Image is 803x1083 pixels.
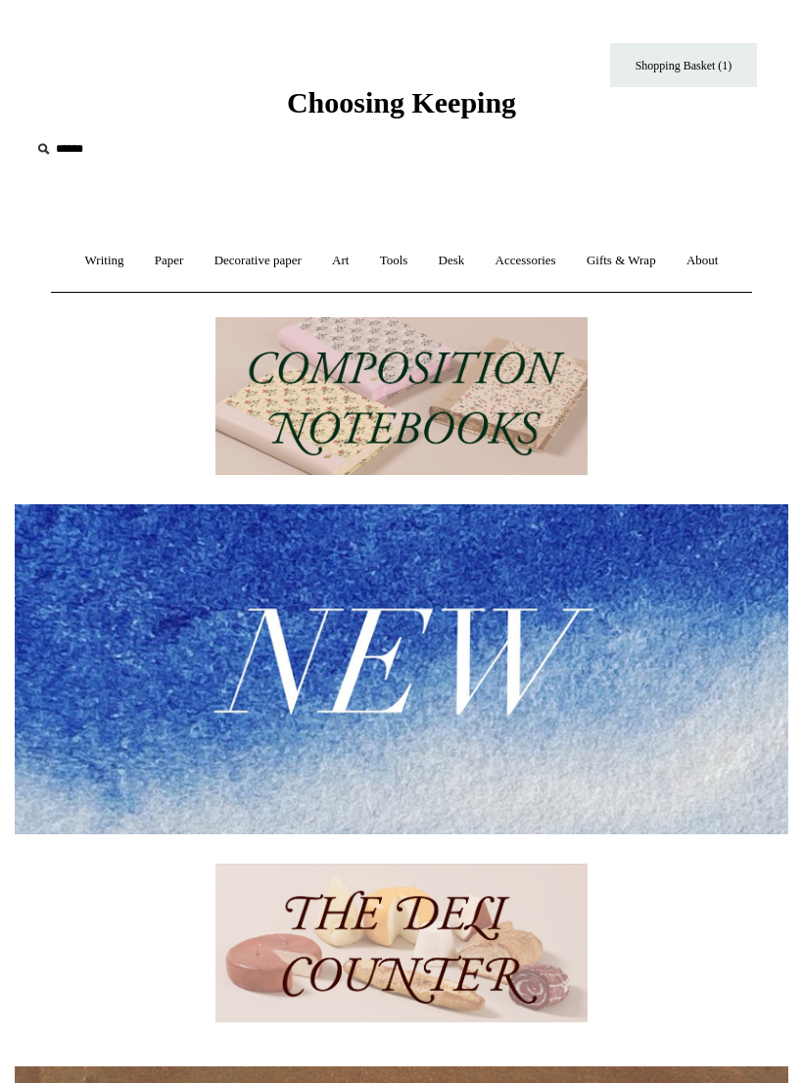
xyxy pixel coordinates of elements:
a: Tools [366,235,422,287]
a: Desk [425,235,479,287]
a: Writing [71,235,138,287]
a: Paper [141,235,198,287]
a: Decorative paper [201,235,315,287]
a: Gifts & Wrap [573,235,670,287]
img: The Deli Counter [215,864,588,1022]
img: 202302 Composition ledgers.jpg__PID:69722ee6-fa44-49dd-a067-31375e5d54ec [215,317,588,476]
a: Accessories [482,235,570,287]
a: Shopping Basket (1) [610,43,757,87]
a: About [673,235,732,287]
a: Choosing Keeping [287,102,516,116]
span: Choosing Keeping [287,86,516,118]
img: New.jpg__PID:f73bdf93-380a-4a35-bcfe-7823039498e1 [15,504,788,833]
a: Art [318,235,362,287]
